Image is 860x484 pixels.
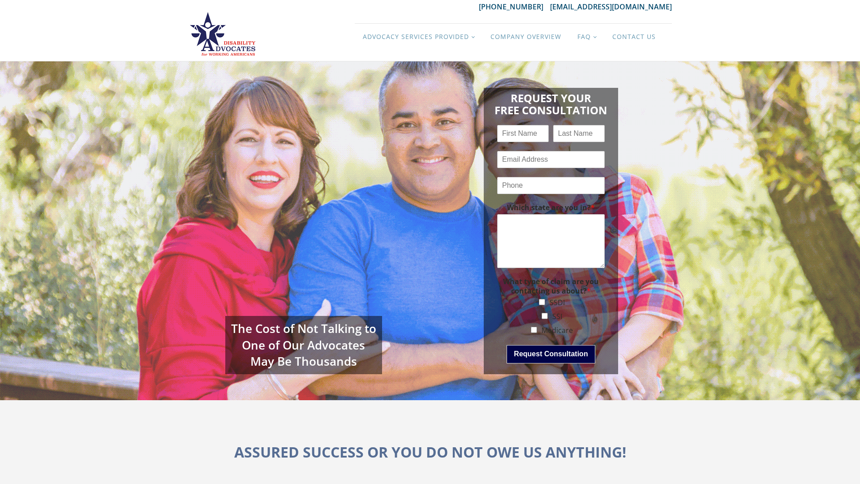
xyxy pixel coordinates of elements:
[497,203,605,212] label: Which state are you in?
[542,325,573,335] label: Medicare
[569,24,604,50] a: FAQ
[497,125,549,142] input: First Name
[234,441,626,463] h1: ASSURED SUCCESS OR YOU DO NOT OWE US ANYTHING!
[497,151,605,168] input: Email Address
[355,24,482,50] a: Advocacy Services Provided
[553,125,605,142] input: Last Name
[552,311,562,321] label: SSI
[482,24,569,50] a: Company Overview
[550,298,565,307] label: SSDI
[550,2,672,12] a: [EMAIL_ADDRESS][DOMAIN_NAME]
[497,177,605,194] input: Phone
[479,2,550,12] a: [PHONE_NUMBER]
[507,345,595,363] button: Request Consultation
[604,24,664,50] a: Contact Us
[494,88,607,116] h1: Request Your Free Consultation
[497,277,605,296] label: What type of claim are you contacting us about?
[225,316,382,374] div: The Cost of Not Talking to One of Our Advocates May Be Thousands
